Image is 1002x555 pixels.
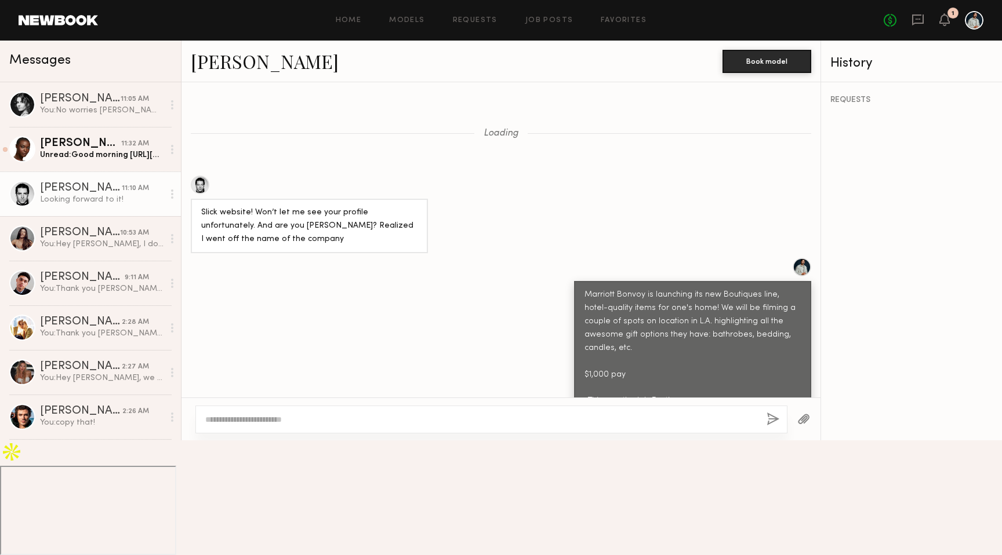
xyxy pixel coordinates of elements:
div: [PERSON_NAME] [40,361,122,373]
a: Book model [723,56,811,65]
a: [PERSON_NAME] [191,49,339,74]
div: 2:26 AM [122,406,149,417]
div: 2:28 AM [122,317,149,328]
div: [PERSON_NAME] [40,138,121,149]
div: 1 [952,10,954,17]
div: [PERSON_NAME] [40,182,122,194]
div: You: Thank you [PERSON_NAME]! [40,283,164,294]
div: 11:32 AM [121,138,149,149]
a: Favorites [601,17,647,24]
div: Looking forward to it! [40,194,164,205]
a: Home [336,17,362,24]
div: You: Hey [PERSON_NAME], I downloaded your reel and gonna share with client. Send me a tape are yo... [40,239,164,250]
div: Marriott Bonvoy is launching its new Boutiques line, hotel-quality items for one's home! We will ... [584,289,801,408]
div: 11:05 AM [121,94,149,105]
div: 9:11 AM [125,272,149,283]
div: 2:27 AM [122,362,149,373]
span: Messages [9,54,71,67]
div: [PERSON_NAME] [40,406,122,417]
a: Job Posts [525,17,573,24]
a: Models [389,17,424,24]
div: You: Thank you [PERSON_NAME]! Looking forward to it! [40,328,164,339]
div: [PERSON_NAME] [40,316,122,328]
div: You: copy that! [40,417,164,428]
div: [PERSON_NAME] [40,272,125,283]
div: History [830,57,993,70]
a: Requests [453,17,498,24]
div: 11:10 AM [122,183,149,194]
div: REQUESTS [830,96,993,104]
div: You: Hey [PERSON_NAME], we are forsure filming the 20th and 21st :/ [40,373,164,384]
div: [PERSON_NAME] [40,93,121,105]
div: [PERSON_NAME] [40,227,120,239]
button: Book model [723,50,811,73]
div: Unread: Good morning [URL][DOMAIN_NAME] [40,149,164,160]
div: You: No worries [PERSON_NAME], thank you! [40,105,164,116]
div: 10:53 AM [120,228,149,239]
div: Slick website! Won’t let me see your profile unfortunately. And are you [PERSON_NAME]? Realized I... [201,206,418,246]
span: Loading [484,129,518,138]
